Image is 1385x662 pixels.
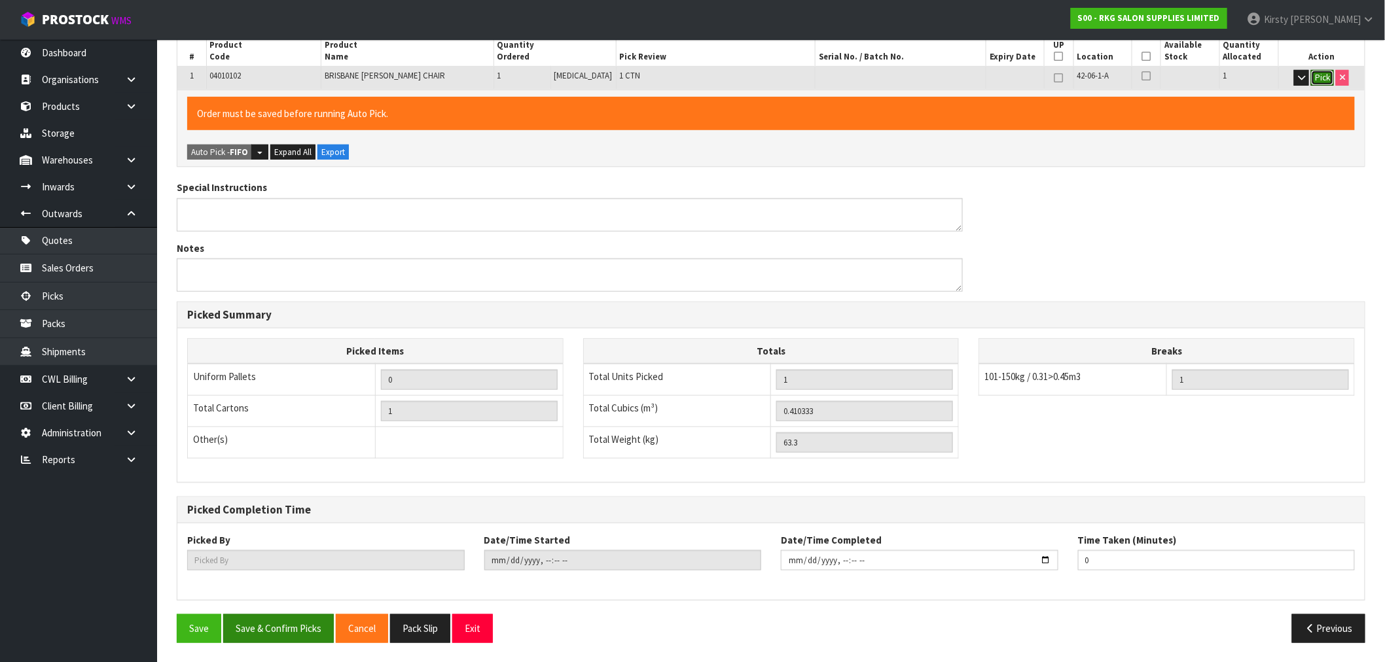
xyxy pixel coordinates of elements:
span: 1 [190,70,194,81]
small: WMS [111,14,132,27]
th: Quantity Allocated [1219,36,1278,67]
label: Date/Time Started [484,533,571,547]
span: ProStock [42,11,109,28]
h3: Picked Completion Time [187,504,1355,516]
td: Total Units Picked [583,364,771,396]
th: Action [1278,36,1365,67]
th: Pick Review [616,36,815,67]
label: Picked By [187,533,230,547]
button: Save & Confirm Picks [223,614,334,642]
td: Total Cubics (m³) [583,396,771,427]
div: Order must be saved before running Auto Pick. [187,97,1355,130]
td: Total Weight (kg) [583,427,771,459]
label: Special Instructions [177,181,267,194]
button: Export [317,145,349,160]
span: 1 [497,70,501,81]
th: UP [1044,36,1073,67]
td: Uniform Pallets [188,364,376,396]
button: Pack Slip [390,614,450,642]
th: Totals [583,338,959,364]
span: 1 CTN [620,70,641,81]
span: Kirsty [1264,13,1288,26]
th: Product Name [321,36,494,67]
strong: FIFO [230,147,248,158]
span: 1 [1223,70,1227,81]
h3: Picked Summary [187,309,1355,321]
label: Notes [177,241,204,255]
button: Auto Pick -FIFO [187,145,252,160]
a: S00 - RKG SALON SUPPLIES LIMITED [1071,8,1227,29]
td: Other(s) [188,427,376,459]
label: Date/Time Completed [781,533,882,547]
button: Expand All [270,145,315,160]
input: Picked By [187,550,465,570]
th: Breaks [979,338,1355,364]
button: Pick [1311,70,1334,86]
span: [MEDICAL_DATA] [554,70,613,81]
button: Cancel [336,614,388,642]
img: cube-alt.png [20,11,36,27]
input: OUTERS TOTAL = CTN [381,401,558,421]
span: 04010102 [210,70,242,81]
span: Expand All [274,147,312,158]
th: Serial No. / Batch No. [816,36,986,67]
th: # [177,36,206,67]
input: Time Taken [1078,550,1356,570]
span: BRISBANE [PERSON_NAME] CHAIR [325,70,445,81]
button: Save [177,614,221,642]
span: 42-06-1-A [1077,70,1109,81]
th: Available Stock [1161,36,1220,67]
input: UNIFORM P LINES [381,370,558,390]
th: Picked Items [188,338,564,364]
label: Time Taken (Minutes) [1078,533,1177,547]
td: Total Cartons [188,396,376,427]
span: [PERSON_NAME] [1290,13,1361,26]
button: Exit [452,614,493,642]
th: Expiry Date [986,36,1045,67]
span: 101-150kg / 0.31>0.45m3 [984,370,1081,383]
button: Previous [1292,614,1365,642]
th: Product Code [206,36,321,67]
th: Location [1073,36,1132,67]
strong: S00 - RKG SALON SUPPLIES LIMITED [1078,12,1220,24]
th: Quantity Ordered [494,36,616,67]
